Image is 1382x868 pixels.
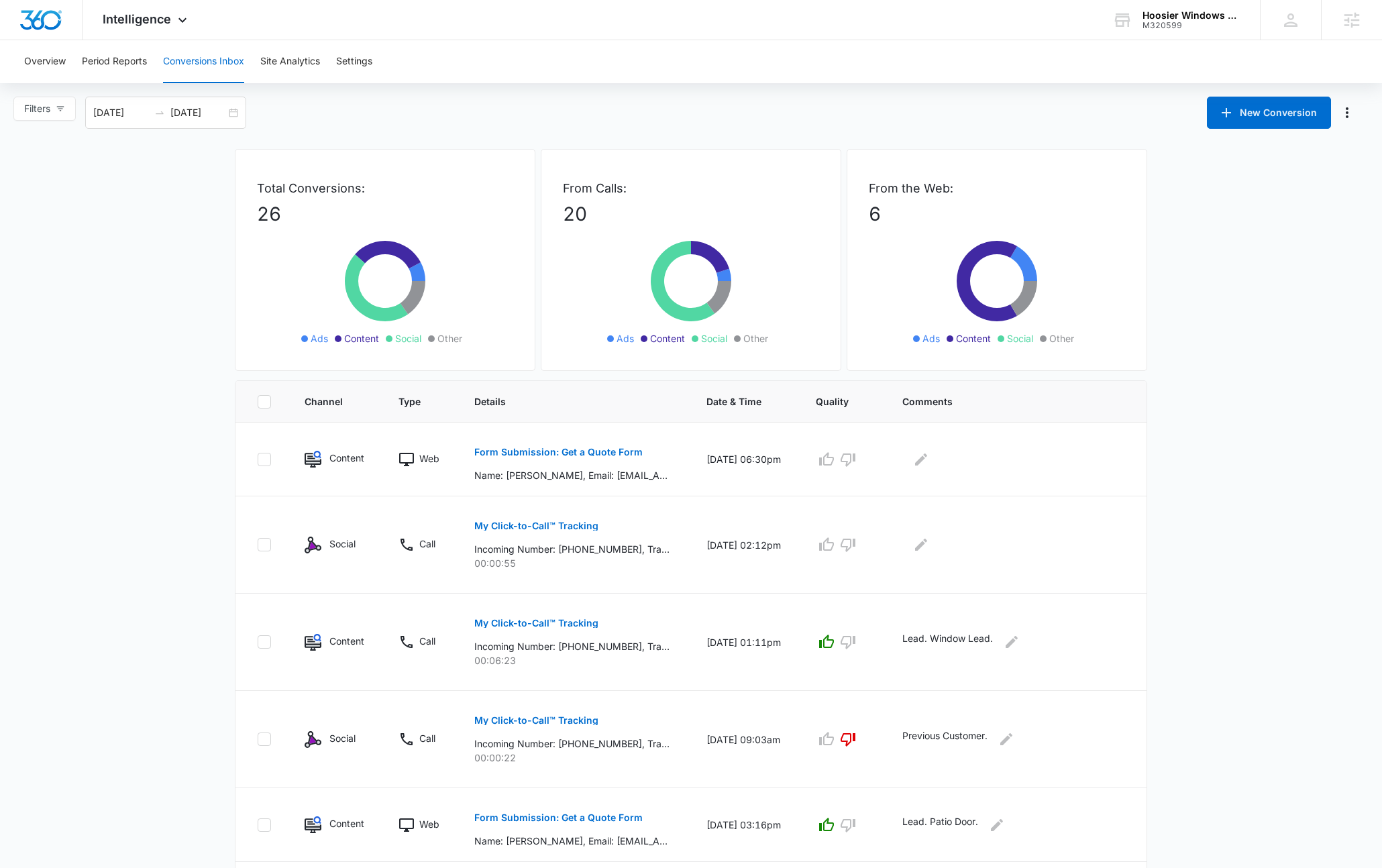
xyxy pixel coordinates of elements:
[986,814,1008,836] button: Edit Comments
[706,394,764,409] span: Date & Time
[260,40,320,83] button: Site Analytics
[474,447,643,457] p: Form Submission: Get a Quote Form
[690,691,800,788] td: [DATE] 09:03am
[103,12,171,26] span: Intelligence
[474,521,598,531] p: My Click-to-Call™ Tracking
[910,449,932,470] button: Edit Comments
[474,436,643,468] button: Form Submission: Get a Quote Form
[24,101,50,116] span: Filters
[910,534,932,555] button: Edit Comments
[344,331,379,345] span: Content
[329,731,356,745] p: Social
[1142,10,1240,21] div: account name
[82,40,147,83] button: Period Reports
[13,97,76,121] button: Filters
[329,816,364,830] p: Content
[93,105,149,120] input: Start date
[650,331,685,345] span: Content
[563,179,819,197] p: From Calls:
[474,607,598,639] button: My Click-to-Call™ Tracking
[902,631,993,653] p: Lead. Window Lead.
[474,716,598,725] p: My Click-to-Call™ Tracking
[1207,97,1331,129] button: New Conversion
[154,107,165,118] span: swap-right
[329,634,364,648] p: Content
[690,496,800,594] td: [DATE] 02:12pm
[743,331,768,345] span: Other
[474,542,670,556] p: Incoming Number: [PHONE_NUMBER], Tracking Number: [PHONE_NUMBER], Ring To: [PHONE_NUMBER], Caller...
[395,331,421,345] span: Social
[398,394,423,409] span: Type
[419,537,435,551] p: Call
[922,331,940,345] span: Ads
[1001,631,1022,653] button: Edit Comments
[474,618,598,628] p: My Click-to-Call™ Tracking
[617,331,634,345] span: Ads
[474,653,675,667] p: 00:06:23
[163,40,244,83] button: Conversions Inbox
[474,639,670,653] p: Incoming Number: [PHONE_NUMBER], Tracking Number: [PHONE_NUMBER], Ring To: [PHONE_NUMBER], Caller...
[996,728,1017,750] button: Edit Comments
[419,634,435,648] p: Call
[474,510,598,542] button: My Click-to-Call™ Tracking
[419,731,435,745] p: Call
[474,468,670,482] p: Name: [PERSON_NAME], Email: [EMAIL_ADDRESS][DOMAIN_NAME], Phone: [PHONE_NUMBER], What service are...
[563,200,819,228] p: 20
[474,751,675,765] p: 00:00:22
[305,394,347,409] span: Channel
[869,200,1125,228] p: 6
[474,802,643,834] button: Form Submission: Get a Quote Form
[690,594,800,691] td: [DATE] 01:11pm
[474,704,598,737] button: My Click-to-Call™ Tracking
[956,331,991,345] span: Content
[902,814,978,836] p: Lead. Patio Door.
[1336,102,1358,123] button: Manage Numbers
[869,179,1125,197] p: From the Web:
[1007,331,1033,345] span: Social
[419,451,439,466] p: Web
[902,728,988,750] p: Previous Customer.
[154,107,165,118] span: to
[329,537,356,551] p: Social
[474,556,675,570] p: 00:00:55
[701,331,727,345] span: Social
[1049,331,1074,345] span: Other
[24,40,66,83] button: Overview
[170,105,226,120] input: End date
[902,394,1106,409] span: Comments
[311,331,328,345] span: Ads
[419,817,439,831] p: Web
[474,813,643,822] p: Form Submission: Get a Quote Form
[336,40,372,83] button: Settings
[474,737,670,751] p: Incoming Number: [PHONE_NUMBER], Tracking Number: [PHONE_NUMBER], Ring To: [PHONE_NUMBER], Caller...
[690,423,800,496] td: [DATE] 06:30pm
[474,834,670,848] p: Name: [PERSON_NAME], Email: [EMAIL_ADDRESS][DOMAIN_NAME], Phone: [PHONE_NUMBER], What service are...
[474,394,655,409] span: Details
[816,394,851,409] span: Quality
[690,788,800,862] td: [DATE] 03:16pm
[257,179,513,197] p: Total Conversions:
[1142,21,1240,30] div: account id
[437,331,462,345] span: Other
[257,200,513,228] p: 26
[329,451,364,465] p: Content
